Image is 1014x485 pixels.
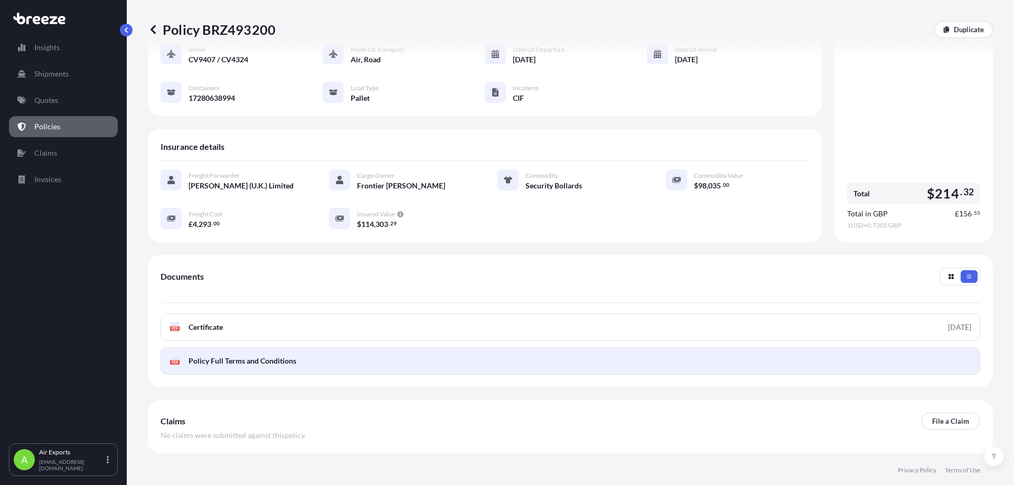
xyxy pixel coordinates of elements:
[721,183,722,187] span: .
[189,180,294,191] span: [PERSON_NAME] (U.K.) Limited
[161,347,980,375] a: PDFPolicy Full Terms and Conditions
[698,182,707,189] span: 98
[525,172,558,180] span: Commodity
[161,141,224,152] span: Insurance details
[955,210,959,217] span: £
[972,211,973,215] span: .
[189,221,193,228] span: £
[935,187,959,200] span: 214
[172,360,179,364] text: PDF
[199,221,211,228] span: 293
[34,121,60,132] p: Policies
[9,37,118,58] a: Insights
[959,210,972,217] span: 156
[513,84,539,92] span: Incoterm
[189,356,296,366] span: Policy Full Terms and Conditions
[213,222,220,225] span: 00
[948,322,971,332] div: [DATE]
[189,172,240,180] span: Freight Forwarder
[9,142,118,164] a: Claims
[34,69,69,79] p: Shipments
[932,416,969,426] p: File a Claim
[390,222,397,225] span: 29
[945,466,980,474] a: Terms of Use
[161,416,185,426] span: Claims
[351,84,379,92] span: Load Type
[357,221,361,228] span: $
[847,221,980,230] span: 1 USD = 0.7305 GBP
[963,189,974,195] span: 32
[847,208,888,219] span: Total in GBP
[853,188,870,199] span: Total
[39,448,105,457] p: Air Exports
[189,84,219,92] span: Containers
[9,169,118,190] a: Invoices
[954,24,984,35] p: Duplicate
[389,222,390,225] span: .
[361,221,374,228] span: 114
[161,313,980,341] a: PDFCertificate[DATE]
[357,210,395,218] span: Insured Value
[161,430,306,441] span: No claims were submitted against this policy .
[189,93,235,103] span: 17280638994
[34,95,58,106] p: Quotes
[34,148,57,158] p: Claims
[934,21,993,38] a: Duplicate
[189,322,223,332] span: Certificate
[694,172,743,180] span: Commodity Value
[197,221,199,228] span: ,
[708,182,721,189] span: 035
[898,466,936,474] a: Privacy Policy
[723,183,729,187] span: 00
[694,182,698,189] span: $
[189,210,222,218] span: Freight Cost
[148,21,276,38] p: Policy BRZ493200
[39,459,105,471] p: [EMAIL_ADDRESS][DOMAIN_NAME]
[189,54,248,65] span: CV9407 / CV4324
[921,413,980,430] a: File a Claim
[357,172,395,180] span: Cargo Owner
[351,93,370,103] span: Pallet
[193,221,197,228] span: 4
[513,54,536,65] span: [DATE]
[161,271,204,282] span: Documents
[34,174,61,185] p: Invoices
[513,93,524,103] span: CIF
[212,222,213,225] span: .
[34,42,60,53] p: Insights
[9,63,118,84] a: Shipments
[357,180,445,191] span: Frontier [PERSON_NAME]
[960,189,962,195] span: .
[9,116,118,137] a: Policies
[927,187,935,200] span: $
[374,221,375,228] span: ,
[9,90,118,111] a: Quotes
[707,182,708,189] span: ,
[525,180,582,191] span: Security Bollards
[21,454,27,465] span: A
[375,221,388,228] span: 303
[974,211,980,215] span: 55
[172,327,179,330] text: PDF
[351,54,381,65] span: Air, Road
[675,54,698,65] span: [DATE]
